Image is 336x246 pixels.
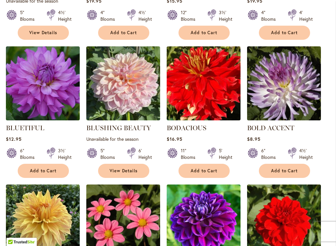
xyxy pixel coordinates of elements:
button: Add to Cart [98,26,149,40]
button: Add to Cart [259,26,310,40]
a: BLUETIFUL [6,124,44,132]
span: Add to Cart [191,168,218,174]
div: 5" Blooms [20,9,39,22]
span: View Details [29,30,57,36]
button: Add to Cart [259,164,310,178]
span: Add to Cart [110,30,137,36]
a: View Details [98,164,149,178]
a: BLUSHING BEAUTY [86,124,151,132]
span: $16.95 [167,136,182,142]
img: Bluetiful [6,46,80,120]
span: $8.95 [247,136,261,142]
div: 4½' Height [138,9,152,22]
div: 6" Blooms [20,147,39,160]
span: Add to Cart [271,168,298,174]
div: 5" Blooms [100,147,119,160]
a: View Details [18,26,69,40]
span: Add to Cart [271,30,298,36]
a: BOLD ACCENT [247,124,294,132]
div: 3½' Height [219,9,232,22]
button: Add to Cart [178,26,230,40]
div: 6" Blooms [261,147,280,160]
button: Add to Cart [18,164,69,178]
div: 4" Blooms [261,9,280,22]
a: BLUSHING BEAUTY [86,115,160,122]
div: 4½' Height [58,9,72,22]
span: $12.95 [6,136,22,142]
div: 4' Height [299,9,313,22]
iframe: Launch Accessibility Center [5,223,23,241]
img: BLUSHING BEAUTY [86,46,160,120]
div: 4" Blooms [100,9,119,22]
div: 11" Blooms [181,147,199,160]
div: 12" Blooms [181,9,199,22]
button: Add to Cart [178,164,230,178]
div: 5' Height [219,147,232,160]
div: 4½' Height [299,147,313,160]
img: BODACIOUS [167,46,241,120]
span: Add to Cart [30,168,57,174]
a: Bluetiful [6,115,80,122]
span: View Details [110,168,138,174]
img: BOLD ACCENT [247,46,321,120]
a: BOLD ACCENT [247,115,321,122]
div: 3½' Height [58,147,72,160]
a: BODACIOUS [167,124,206,132]
p: Unavailable for the season [86,136,160,142]
a: BODACIOUS [167,115,241,122]
span: Add to Cart [191,30,218,36]
div: 6' Height [138,147,152,160]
